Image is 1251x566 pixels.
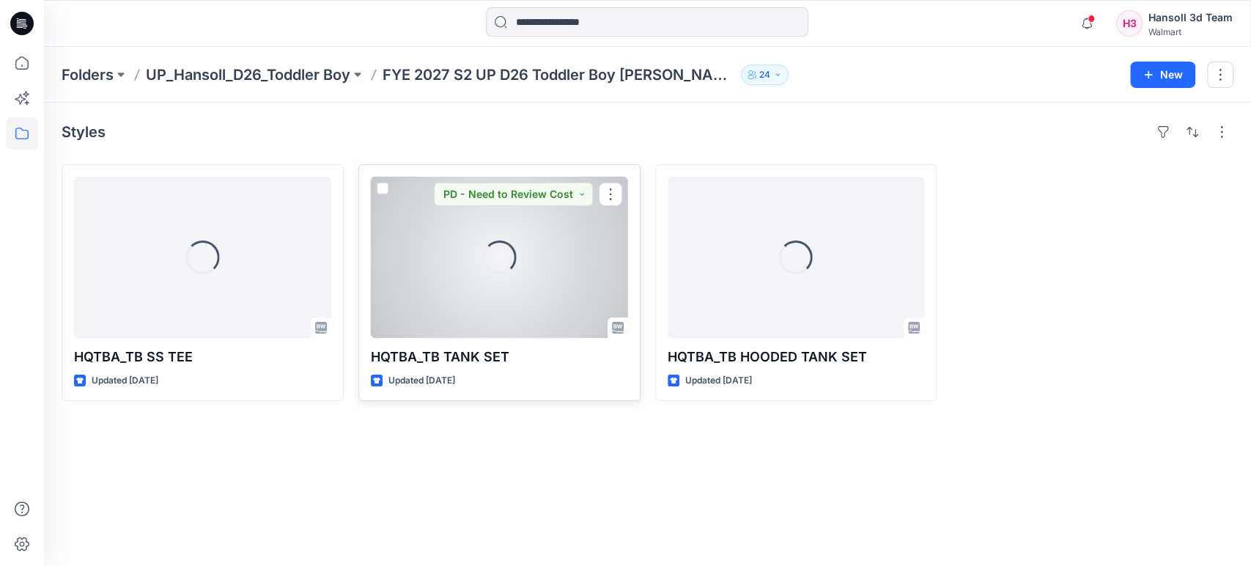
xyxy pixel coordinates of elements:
[1130,62,1195,88] button: New
[759,67,770,83] p: 24
[741,65,789,85] button: 24
[62,65,114,85] a: Folders
[685,373,752,389] p: Updated [DATE]
[1148,26,1233,37] div: Walmart
[74,347,331,367] p: HQTBA_TB SS TEE
[371,347,628,367] p: HQTBA_TB TANK SET
[383,65,735,85] p: FYE 2027 S2 UP D26 Toddler Boy [PERSON_NAME]
[668,347,925,367] p: HQTBA_TB HOODED TANK SET
[92,373,158,389] p: Updated [DATE]
[62,123,106,141] h4: Styles
[1148,9,1233,26] div: Hansoll 3d Team
[146,65,350,85] a: UP_Hansoll_D26_Toddler Boy
[1116,10,1143,37] div: H3
[388,373,455,389] p: Updated [DATE]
